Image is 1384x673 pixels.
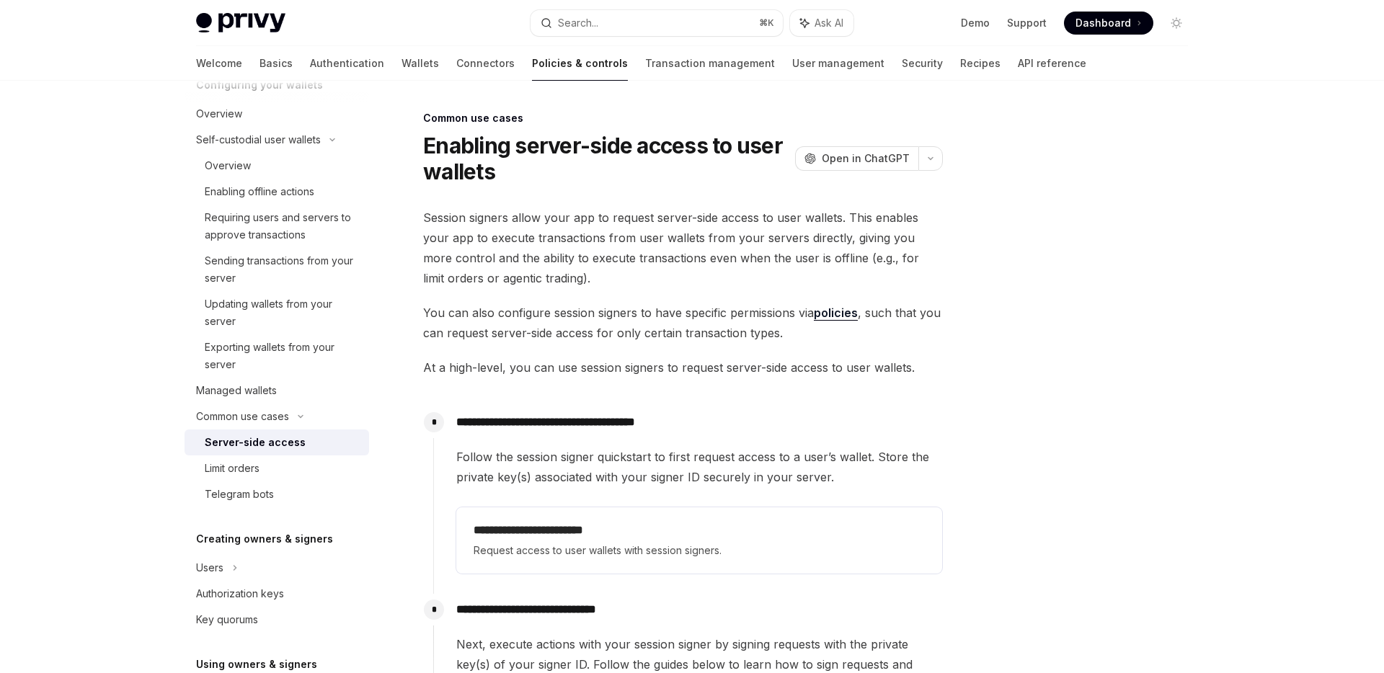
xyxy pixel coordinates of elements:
[185,291,369,334] a: Updating wallets from your server
[205,434,306,451] div: Server-side access
[960,46,1001,81] a: Recipes
[196,585,284,602] div: Authorization keys
[196,105,242,122] div: Overview
[205,209,360,244] div: Requiring users and servers to approve transactions
[456,447,942,487] span: Follow the session signer quickstart to first request access to a user’s wallet. Store the privat...
[205,460,259,477] div: Limit orders
[205,183,314,200] div: Enabling offline actions
[196,611,258,628] div: Key quorums
[1064,12,1153,35] a: Dashboard
[645,46,775,81] a: Transaction management
[902,46,943,81] a: Security
[185,153,369,179] a: Overview
[185,581,369,607] a: Authorization keys
[310,46,384,81] a: Authentication
[185,378,369,404] a: Managed wallets
[196,408,289,425] div: Common use cases
[759,17,774,29] span: ⌘ K
[185,481,369,507] a: Telegram bots
[423,357,943,378] span: At a high-level, you can use session signers to request server-side access to user wallets.
[423,133,789,184] h1: Enabling server-side access to user wallets
[196,530,333,548] h5: Creating owners & signers
[185,101,369,127] a: Overview
[814,306,858,321] a: policies
[558,14,598,32] div: Search...
[402,46,439,81] a: Wallets
[822,151,910,166] span: Open in ChatGPT
[790,10,853,36] button: Ask AI
[196,656,317,673] h5: Using owners & signers
[795,146,918,171] button: Open in ChatGPT
[792,46,884,81] a: User management
[259,46,293,81] a: Basics
[196,13,285,33] img: light logo
[456,46,515,81] a: Connectors
[423,111,943,125] div: Common use cases
[423,208,943,288] span: Session signers allow your app to request server-side access to user wallets. This enables your a...
[205,157,251,174] div: Overview
[196,131,321,148] div: Self-custodial user wallets
[205,339,360,373] div: Exporting wallets from your server
[205,295,360,330] div: Updating wallets from your server
[1018,46,1086,81] a: API reference
[196,382,277,399] div: Managed wallets
[205,486,274,503] div: Telegram bots
[961,16,990,30] a: Demo
[531,10,783,36] button: Search...⌘K
[185,179,369,205] a: Enabling offline actions
[815,16,843,30] span: Ask AI
[185,455,369,481] a: Limit orders
[196,46,242,81] a: Welcome
[185,248,369,291] a: Sending transactions from your server
[423,303,943,343] span: You can also configure session signers to have specific permissions via , such that you can reque...
[205,252,360,287] div: Sending transactions from your server
[1007,16,1047,30] a: Support
[1165,12,1188,35] button: Toggle dark mode
[185,429,369,455] a: Server-side access
[1075,16,1131,30] span: Dashboard
[185,205,369,248] a: Requiring users and servers to approve transactions
[474,542,925,559] span: Request access to user wallets with session signers.
[532,46,628,81] a: Policies & controls
[185,334,369,378] a: Exporting wallets from your server
[185,607,369,633] a: Key quorums
[196,559,223,576] div: Users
